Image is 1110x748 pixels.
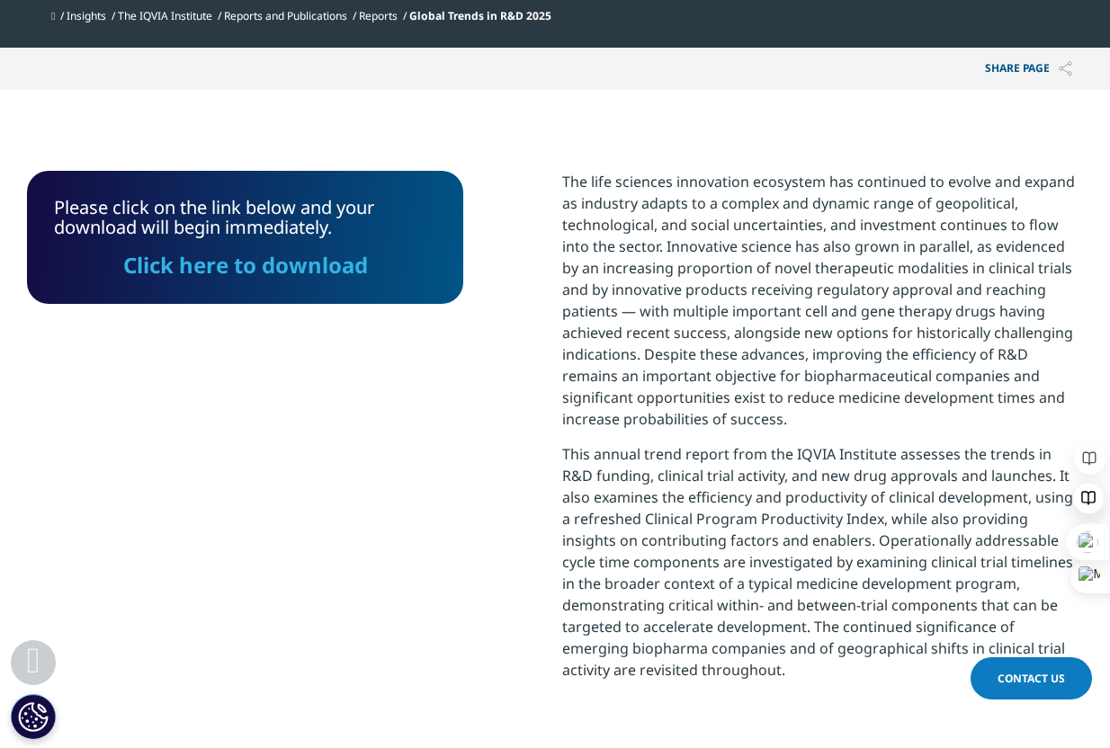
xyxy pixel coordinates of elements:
p: This annual trend report from the IQVIA Institute assesses the trends in R&D funding, clinical tr... [562,443,1083,694]
a: Reports [359,8,398,23]
button: Cookies Settings [11,694,56,739]
span: Global Trends in R&D 2025 [409,8,551,23]
a: Click here to download [123,250,368,280]
a: Insights [67,8,106,23]
a: Contact Us [971,657,1092,699]
button: Share PAGEShare PAGE [971,48,1086,90]
div: Please click on the link below and your download will begin immediately. [54,198,436,277]
a: The IQVIA Institute [118,8,212,23]
p: Share PAGE [971,48,1086,90]
img: Share PAGE [1059,61,1072,76]
p: The life sciences innovation ecosystem has continued to evolve and expand as industry adapts to a... [562,171,1083,443]
a: Reports and Publications [224,8,347,23]
span: Contact Us [998,671,1065,686]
